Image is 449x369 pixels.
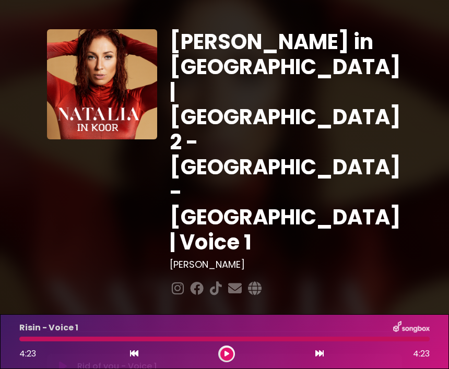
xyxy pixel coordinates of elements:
[170,29,402,255] h1: [PERSON_NAME] in [GEOGRAPHIC_DATA] | [GEOGRAPHIC_DATA] 2 - [GEOGRAPHIC_DATA] - [GEOGRAPHIC_DATA] ...
[393,321,430,335] img: songbox-logo-white.png
[413,348,430,360] span: 4:23
[170,259,402,270] h3: [PERSON_NAME]
[47,29,157,139] img: YTVS25JmS9CLUqXqkEhs
[19,348,36,360] span: 4:23
[19,322,78,334] p: Risin - Voice 1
